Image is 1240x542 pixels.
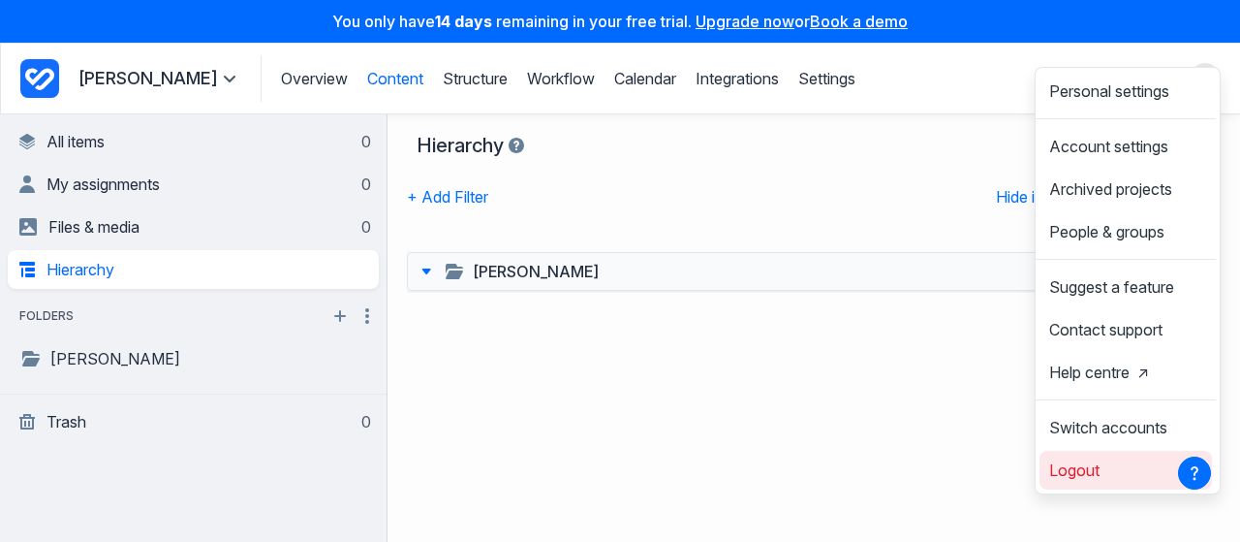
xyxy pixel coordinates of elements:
a: Account settings [1041,131,1210,162]
span: folders [8,306,85,326]
a: Project Dashboard [20,55,59,102]
span: Trash [46,412,86,431]
span: Personal settings [1049,83,1169,99]
a: Content [367,69,423,88]
a: Files & media0 [19,207,371,246]
button: Open search [1032,61,1067,97]
strong: 14 days [435,12,492,31]
a: All items0 [19,122,371,161]
a: Structure [443,69,508,88]
a: Hierarchy [19,250,371,289]
span: Logout [1049,462,1100,478]
button: Suggest a feature [1041,271,1210,303]
div: 0 [357,412,371,431]
span: Account settings [1049,139,1168,154]
div: [PERSON_NAME] [473,262,599,281]
span: Switch accounts [1049,420,1167,435]
a: Book a demo [810,12,908,31]
button: Contact support [1041,314,1210,345]
span: Files & media [48,217,139,237]
span: Suggest a feature [1049,279,1174,295]
summary: View profile menu [1190,63,1221,94]
button: More folder actions [356,304,379,328]
a: Upgrade now [696,12,794,31]
a: Calendar [614,69,676,88]
a: Overview [281,69,348,88]
a: Settings [798,69,855,88]
a: Trash0 [19,402,371,441]
a: Setup guide [1073,63,1104,94]
div: 0 [357,175,371,194]
span: Contact support [1049,322,1162,337]
div: Hierarchy [417,134,534,157]
a: People & groups [1041,216,1210,247]
a: My assignments0 [19,165,371,204]
button: + Add Filter [407,176,488,217]
span: Archived projects [1049,181,1172,197]
a: Switch accounts [1041,412,1210,443]
a: Personal settings [1041,76,1210,107]
a: Logout [1041,455,1210,486]
span: Help centre [1049,365,1149,380]
a: [PERSON_NAME] [19,347,371,370]
div: 0 [357,217,371,237]
span: People & groups [1049,224,1164,239]
a: Workflow [527,69,595,88]
a: Help centre in a new tab [1041,357,1210,388]
button: toggle the contents for tom [417,262,436,281]
summary: [PERSON_NAME] [78,67,241,90]
div: 0 [357,132,371,151]
button: Toggle the notification sidebar [1151,63,1182,94]
p: You only have remaining in your free trial. or [12,12,1228,31]
span: in a new tab [1137,365,1149,380]
button: Hide items [996,176,1069,217]
a: Integrations [696,69,779,88]
span: My assignments [46,175,160,194]
a: Archived projects [1041,174,1210,205]
a: People and Groups [1112,63,1143,94]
